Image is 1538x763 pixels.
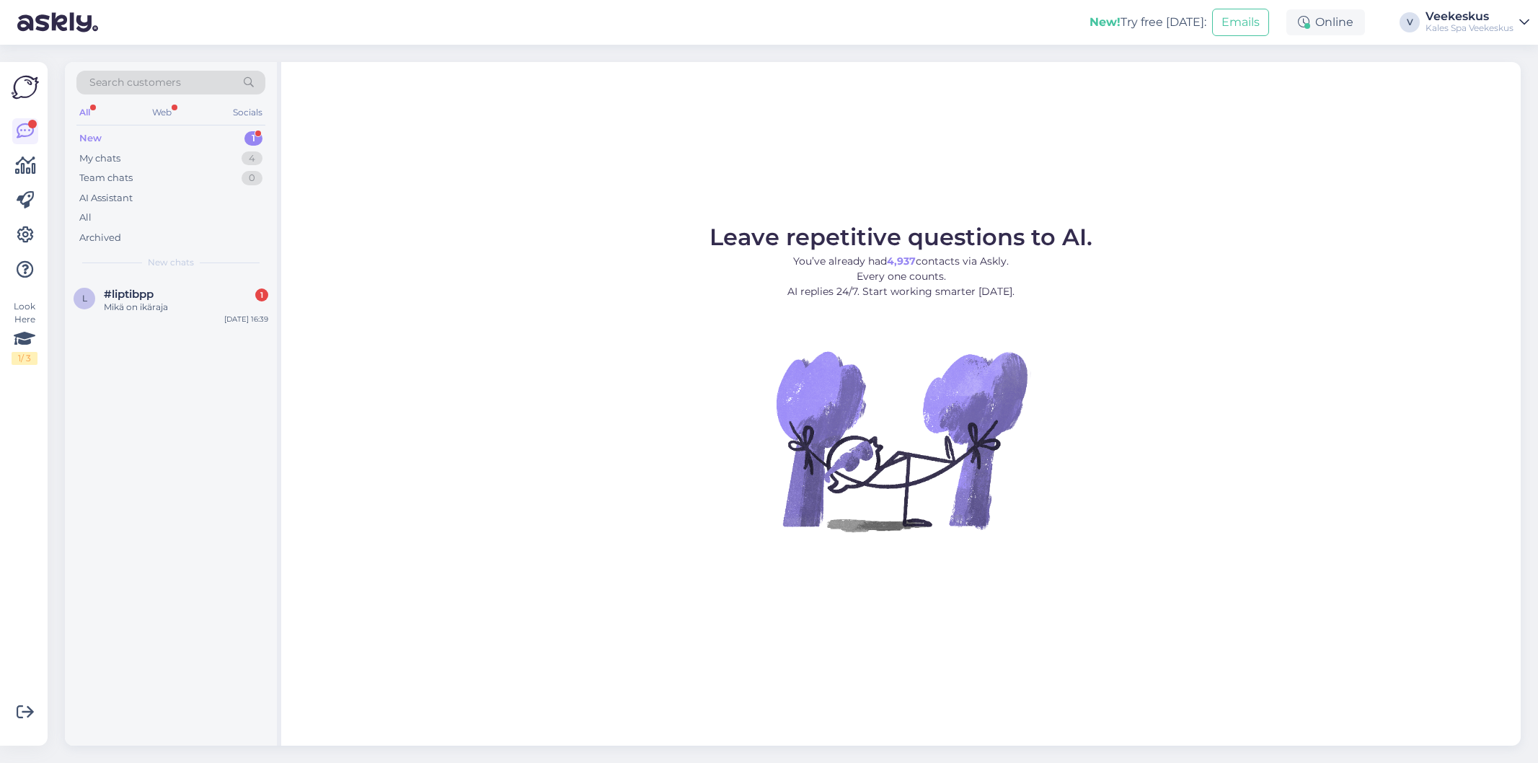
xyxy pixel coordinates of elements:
div: 1 [255,288,268,301]
div: New [79,131,102,146]
div: Online [1286,9,1365,35]
span: l [82,293,87,304]
b: New! [1090,15,1121,29]
div: Try free [DATE]: [1090,14,1206,31]
div: Archived [79,231,121,245]
div: All [79,211,92,225]
div: 0 [242,171,262,185]
img: Askly Logo [12,74,39,101]
span: New chats [148,256,194,269]
span: #liptibpp [104,288,154,301]
div: Mikä on ikäraja [104,301,268,314]
div: AI Assistant [79,191,133,206]
div: V [1400,12,1420,32]
div: 4 [242,151,262,166]
span: Search customers [89,75,181,90]
div: Web [149,103,174,122]
div: 1 [244,131,262,146]
div: Kales Spa Veekeskus [1426,22,1513,34]
div: 1 / 3 [12,352,37,365]
span: Leave repetitive questions to AI. [710,223,1092,251]
img: No Chat active [772,311,1031,570]
a: VeekeskusKales Spa Veekeskus [1426,11,1529,34]
div: My chats [79,151,120,166]
div: Socials [230,103,265,122]
p: You’ve already had contacts via Askly. Every one counts. AI replies 24/7. Start working smarter [... [710,254,1092,299]
div: Look Here [12,300,37,365]
b: 4,937 [887,255,916,268]
div: Veekeskus [1426,11,1513,22]
div: [DATE] 16:39 [224,314,268,325]
button: Emails [1212,9,1269,36]
div: All [76,103,93,122]
div: Team chats [79,171,133,185]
